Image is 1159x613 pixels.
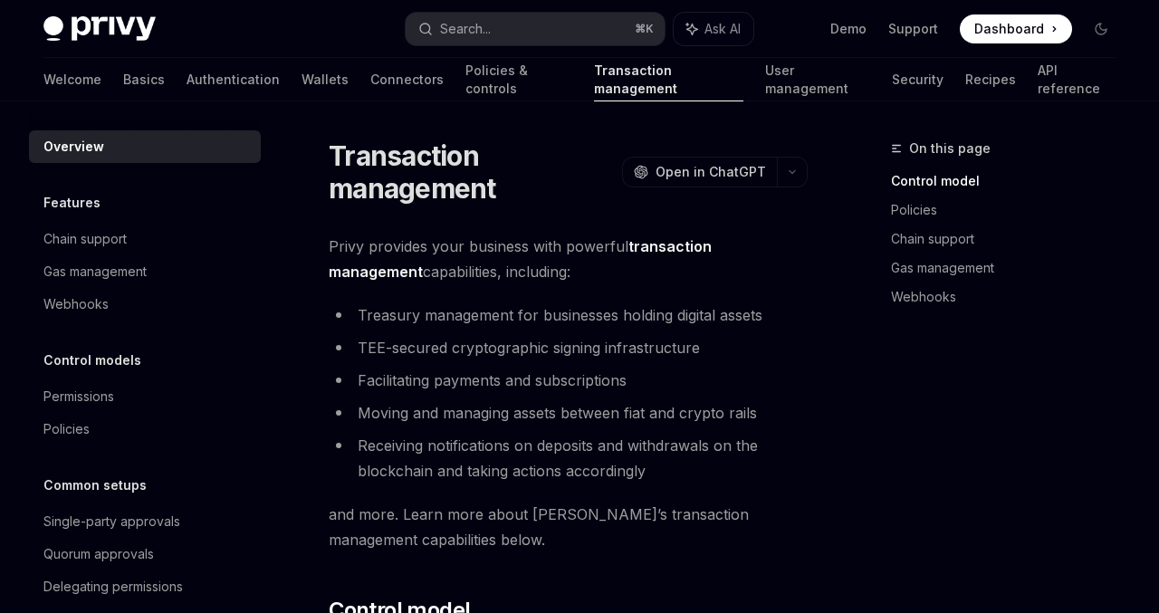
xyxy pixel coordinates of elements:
a: Webhooks [29,288,261,321]
a: Welcome [43,58,101,101]
img: dark logo [43,16,156,42]
h1: Transaction management [329,139,615,205]
a: Overview [29,130,261,163]
a: Single-party approvals [29,505,261,538]
a: Authentication [187,58,280,101]
a: Security [892,58,943,101]
div: Gas management [43,261,147,283]
div: Quorum approvals [43,543,154,565]
a: Gas management [29,255,261,288]
div: Webhooks [43,293,109,315]
div: Overview [43,136,104,158]
a: Quorum approvals [29,538,261,570]
a: Transaction management [594,58,743,101]
a: Webhooks [891,283,1130,311]
a: Wallets [302,58,349,101]
div: Delegating permissions [43,576,183,598]
span: Ask AI [704,20,741,38]
a: Policies & controls [465,58,572,101]
a: Connectors [370,58,444,101]
div: Permissions [43,386,114,407]
button: Search...⌘K [406,13,665,45]
div: Single-party approvals [43,511,180,532]
div: Policies [43,418,90,440]
li: Facilitating payments and subscriptions [329,368,808,393]
a: Control model [891,167,1130,196]
h5: Control models [43,350,141,371]
li: TEE-secured cryptographic signing infrastructure [329,335,808,360]
div: Search... [440,18,491,40]
span: Privy provides your business with powerful capabilities, including: [329,234,808,284]
a: Permissions [29,380,261,413]
li: Moving and managing assets between fiat and crypto rails [329,400,808,426]
a: Chain support [891,225,1130,254]
a: API reference [1038,58,1116,101]
h5: Common setups [43,474,147,496]
a: Chain support [29,223,261,255]
a: Gas management [891,254,1130,283]
a: Basics [123,58,165,101]
a: Recipes [965,58,1016,101]
button: Toggle dark mode [1087,14,1116,43]
a: Policies [891,196,1130,225]
a: Policies [29,413,261,445]
span: and more. Learn more about [PERSON_NAME]’s transaction management capabilities below. [329,502,808,552]
a: Support [888,20,938,38]
li: Receiving notifications on deposits and withdrawals on the blockchain and taking actions accordingly [329,433,808,484]
span: On this page [909,138,991,159]
div: Chain support [43,228,127,250]
span: ⌘ K [635,22,654,36]
a: Dashboard [960,14,1072,43]
a: User management [765,58,870,101]
h5: Features [43,192,101,214]
a: Delegating permissions [29,570,261,603]
button: Ask AI [674,13,753,45]
li: Treasury management for businesses holding digital assets [329,302,808,328]
button: Open in ChatGPT [622,157,777,187]
span: Dashboard [974,20,1044,38]
span: Open in ChatGPT [656,163,766,181]
a: Demo [830,20,867,38]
